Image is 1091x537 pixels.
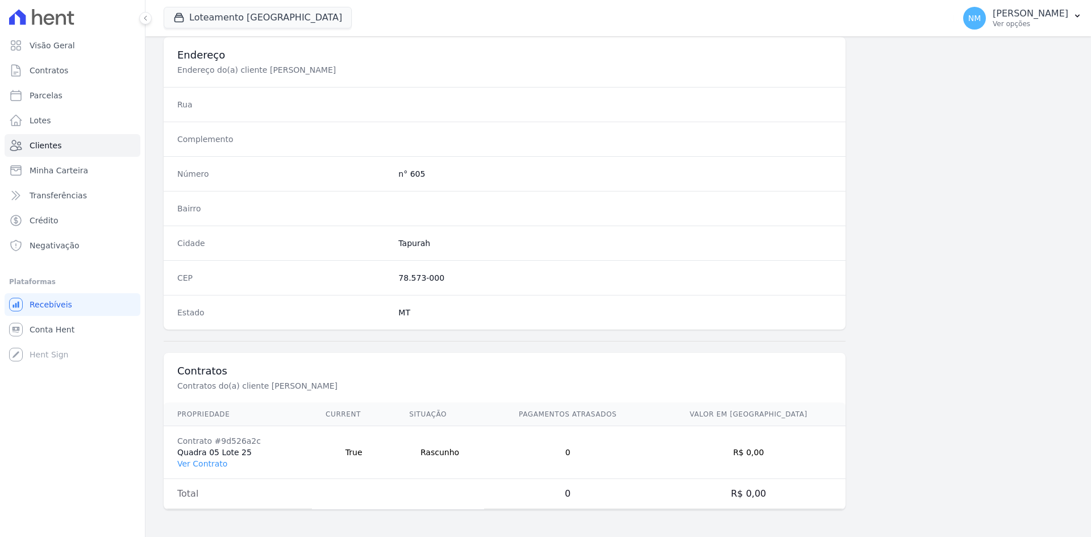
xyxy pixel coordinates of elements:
td: R$ 0,00 [652,426,846,479]
dt: Número [177,168,389,180]
dd: MT [398,307,832,318]
div: Plataformas [9,275,136,289]
dt: Rua [177,99,389,110]
td: 0 [484,479,652,509]
a: Crédito [5,209,140,232]
span: Transferências [30,190,87,201]
h3: Contratos [177,364,832,378]
dd: n° 605 [398,168,832,180]
span: Conta Hent [30,324,74,335]
span: NM [968,14,981,22]
a: Recebíveis [5,293,140,316]
th: Propriedade [164,403,312,426]
a: Lotes [5,109,140,132]
span: Visão Geral [30,40,75,51]
p: Ver opções [993,19,1068,28]
dt: Cidade [177,238,389,249]
span: Crédito [30,215,59,226]
td: 0 [484,426,652,479]
p: Endereço do(a) cliente [PERSON_NAME] [177,64,559,76]
th: Current [312,403,395,426]
button: NM [PERSON_NAME] Ver opções [954,2,1091,34]
p: [PERSON_NAME] [993,8,1068,19]
p: Contratos do(a) cliente [PERSON_NAME] [177,380,559,392]
h3: Endereço [177,48,832,62]
span: Lotes [30,115,51,126]
th: Situação [395,403,484,426]
a: Ver Contrato [177,459,227,468]
a: Contratos [5,59,140,82]
a: Parcelas [5,84,140,107]
td: Total [164,479,312,509]
button: Loteamento [GEOGRAPHIC_DATA] [164,7,352,28]
dd: 78.573-000 [398,272,832,284]
td: Quadra 05 Lote 25 [164,426,312,479]
dt: Bairro [177,203,389,214]
dt: Estado [177,307,389,318]
a: Minha Carteira [5,159,140,182]
span: Parcelas [30,90,63,101]
a: Negativação [5,234,140,257]
th: Valor em [GEOGRAPHIC_DATA] [652,403,846,426]
span: Negativação [30,240,80,251]
span: Clientes [30,140,61,151]
a: Conta Hent [5,318,140,341]
dt: CEP [177,272,389,284]
span: Contratos [30,65,68,76]
span: Minha Carteira [30,165,88,176]
div: Contrato #9d526a2c [177,435,298,447]
dt: Complemento [177,134,389,145]
span: Recebíveis [30,299,72,310]
a: Visão Geral [5,34,140,57]
td: Rascunho [395,426,484,479]
a: Clientes [5,134,140,157]
th: Pagamentos Atrasados [484,403,652,426]
td: True [312,426,395,479]
td: R$ 0,00 [652,479,846,509]
dd: Tapurah [398,238,832,249]
a: Transferências [5,184,140,207]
